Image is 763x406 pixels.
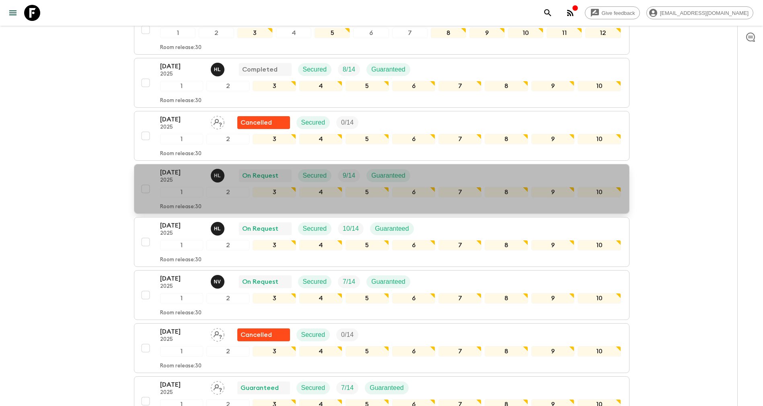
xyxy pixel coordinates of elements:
[346,134,389,144] div: 5
[303,65,327,74] p: Secured
[134,323,629,373] button: [DATE]2025Assign pack leaderFlash Pack cancellationSecuredTrip Fill12345678910Room release:30
[160,327,204,336] p: [DATE]
[540,5,556,21] button: search adventures
[211,275,226,289] button: NV
[206,81,249,91] div: 2
[160,187,203,197] div: 1
[315,28,350,38] div: 5
[160,390,204,396] p: 2025
[531,81,574,91] div: 9
[160,98,202,104] p: Room release: 30
[241,118,272,127] p: Cancelled
[160,124,204,131] p: 2025
[160,62,204,71] p: [DATE]
[341,330,354,340] p: 0 / 14
[160,81,203,91] div: 1
[531,293,574,303] div: 9
[343,171,355,180] p: 9 / 14
[656,10,753,16] span: [EMAIL_ADDRESS][DOMAIN_NAME]
[206,187,249,197] div: 2
[438,293,481,303] div: 7
[438,240,481,250] div: 7
[242,224,278,234] p: On Request
[336,328,358,341] div: Trip Fill
[160,134,203,144] div: 1
[392,346,435,357] div: 6
[160,151,202,157] p: Room release: 30
[253,187,296,197] div: 3
[438,134,481,144] div: 7
[578,240,621,250] div: 10
[299,81,342,91] div: 4
[469,28,505,38] div: 9
[338,275,360,288] div: Trip Fill
[485,81,528,91] div: 8
[242,277,278,287] p: On Request
[211,171,226,178] span: Hoang Le Ngoc
[438,81,481,91] div: 7
[346,187,389,197] div: 5
[299,346,342,357] div: 4
[392,293,435,303] div: 6
[296,328,330,341] div: Secured
[531,134,574,144] div: 9
[392,134,435,144] div: 6
[160,168,204,177] p: [DATE]
[134,164,629,214] button: [DATE]2025Hoang Le NgocOn RequestSecuredTrip FillGuaranteed12345678910Room release:30
[160,240,203,250] div: 1
[392,28,428,38] div: 7
[160,310,202,316] p: Room release: 30
[341,383,354,393] p: 7 / 14
[301,330,325,340] p: Secured
[341,118,354,127] p: 0 / 14
[392,240,435,250] div: 6
[343,277,355,287] p: 7 / 14
[211,65,226,72] span: Hoang Le Ngoc
[585,28,621,38] div: 12
[485,293,528,303] div: 8
[485,187,528,197] div: 8
[253,293,296,303] div: 3
[336,381,358,394] div: Trip Fill
[214,226,221,232] p: H L
[211,330,224,337] span: Assign pack leader
[547,28,582,38] div: 11
[214,172,221,179] p: H L
[485,134,528,144] div: 8
[160,204,202,210] p: Room release: 30
[253,240,296,250] div: 3
[371,171,405,180] p: Guaranteed
[237,328,290,341] div: Flash Pack cancellation
[214,279,221,285] p: N V
[298,222,332,235] div: Secured
[346,346,389,357] div: 5
[531,240,574,250] div: 9
[160,257,202,263] p: Room release: 30
[298,275,332,288] div: Secured
[438,346,481,357] div: 7
[5,5,21,21] button: menu
[485,346,528,357] div: 8
[160,28,195,38] div: 1
[578,346,621,357] div: 10
[160,346,203,357] div: 1
[531,346,574,357] div: 9
[346,81,389,91] div: 5
[241,330,272,340] p: Cancelled
[134,58,629,108] button: [DATE]2025Hoang Le NgocCompletedSecuredTrip FillGuaranteed12345678910Room release:30
[242,65,278,74] p: Completed
[296,116,330,129] div: Secured
[211,383,224,390] span: Assign pack leader
[298,169,332,182] div: Secured
[160,115,204,124] p: [DATE]
[299,187,342,197] div: 4
[578,187,621,197] div: 10
[206,240,249,250] div: 2
[343,224,359,234] p: 10 / 14
[160,283,204,290] p: 2025
[206,293,249,303] div: 2
[160,363,202,369] p: Room release: 30
[134,217,629,267] button: [DATE]2025Hoang Le NgocOn RequestSecuredTrip FillGuaranteed12345678910Room release:30
[211,222,226,236] button: HL
[485,240,528,250] div: 8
